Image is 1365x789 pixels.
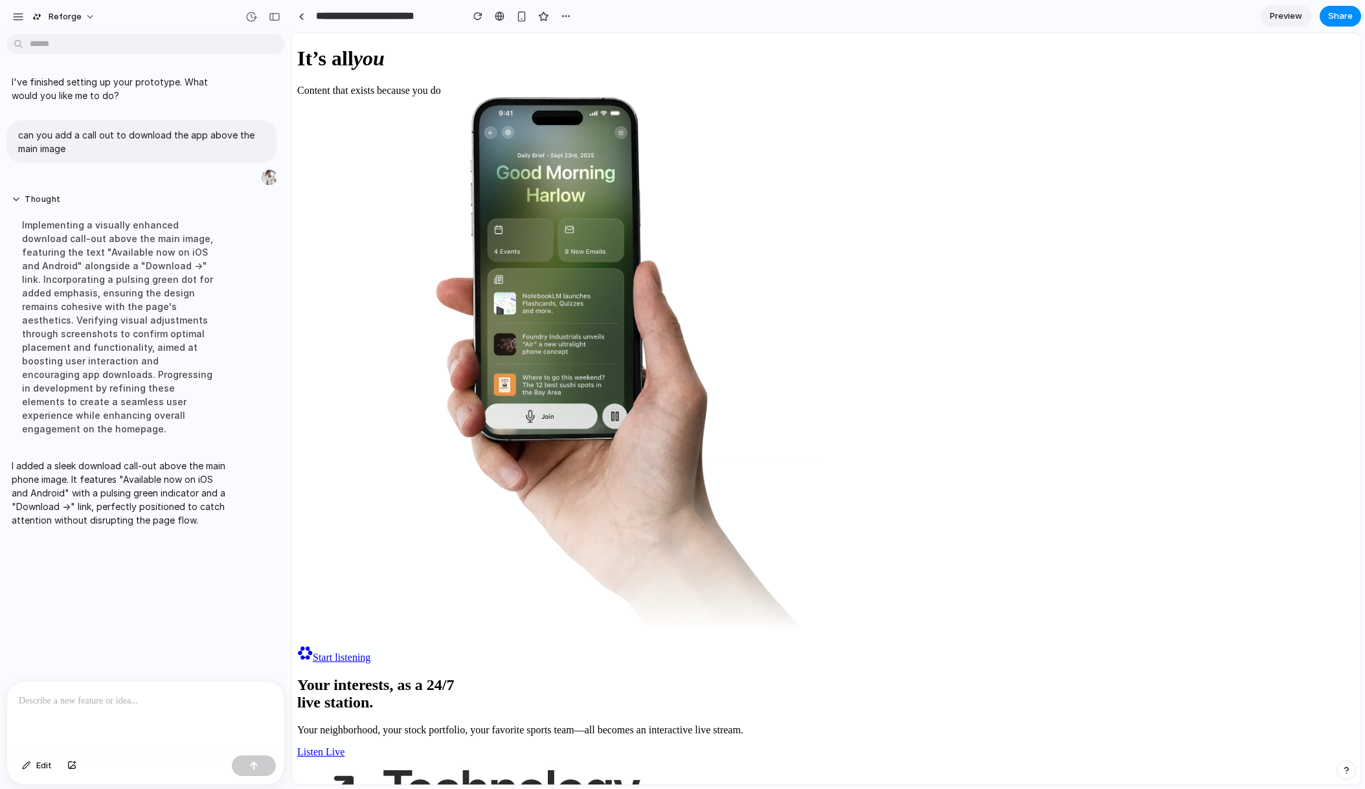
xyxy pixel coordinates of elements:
[5,63,525,610] img: huxe
[1328,10,1353,23] span: Share
[5,52,149,63] span: Content that exists because you do
[16,755,58,776] button: Edit
[1260,6,1312,27] a: Preview
[21,619,78,630] span: Start listening
[5,14,1063,38] h1: It’s all
[1270,10,1302,23] span: Preview
[62,14,93,37] i: you
[5,691,1063,703] p: Your neighborhood, your stock portfolio, your favorite sports team—all becomes an interactive liv...
[25,6,102,27] button: Reforge
[5,713,52,724] a: Listen Live
[12,210,228,443] div: Implementing a visually enhanced download call-out above the main image, featuring the text "Avai...
[5,619,78,630] a: Start listening
[18,128,265,155] p: can you add a call out to download the app above the main image
[36,759,52,772] span: Edit
[49,10,82,23] span: Reforge
[12,459,228,527] p: I added a sleek download call-out above the main phone image. It features "Available now on iOS a...
[12,75,228,102] p: I've finished setting up your prototype. What would you like me to do?
[5,643,1063,678] h2: Your interests, as a 24/7 live station.
[1320,6,1361,27] button: Share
